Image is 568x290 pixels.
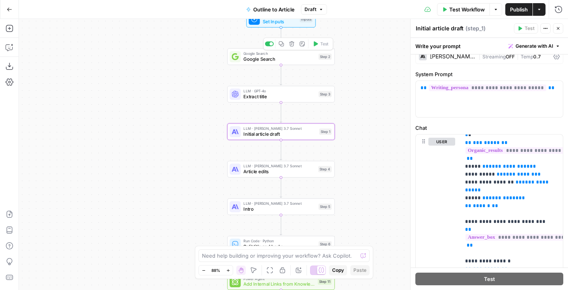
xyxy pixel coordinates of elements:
span: LLM · [PERSON_NAME] 3.7 Sonnet [243,201,316,206]
button: user [428,138,455,146]
span: LLM · GPT-4o [243,88,316,94]
div: LLM · [PERSON_NAME] 3.7 SonnetInitial article draftStep 1 [227,123,335,140]
button: Draft [301,4,327,15]
span: Test [320,41,329,47]
div: [PERSON_NAME] 3.7 Sonnet [430,54,475,59]
div: Write your prompt [411,38,568,54]
button: Test [514,23,538,34]
span: | [478,52,482,60]
span: 88% [211,267,220,273]
span: Google Search [243,56,316,63]
div: Step 4 [318,166,332,172]
div: LLM · [PERSON_NAME] 3.7 SonnetIntroStep 5 [227,198,335,215]
span: Google Search [243,51,316,56]
label: Chat [415,124,563,132]
div: Run Code · PythonSplit title and bodyStep 6 [227,236,335,253]
span: Set Inputs [263,18,297,25]
textarea: Initial article draft [416,24,463,32]
g: Edge from step_5 to step_6 [280,215,282,235]
span: Test [484,275,495,283]
button: Copy [329,265,347,275]
span: | [515,52,521,60]
span: Extract title [243,93,316,100]
g: Edge from step_4 to step_5 [280,178,282,198]
span: Streaming [482,54,506,60]
span: Draft [305,6,316,13]
span: Generate with AI [516,43,553,50]
span: Outline to Article [253,6,295,13]
span: Test Workflow [449,6,485,13]
div: Inputs [300,16,313,22]
span: ( step_1 ) [465,24,486,32]
span: Temp [521,54,533,60]
button: Outline to Article [241,3,299,16]
span: 0.7 [533,54,541,60]
label: System Prompt [415,70,563,78]
div: Power AgentAdd Internal Links from Knowledge BaseStep 11 [227,273,335,290]
div: Step 6 [318,241,331,247]
span: Add Internal Links from Knowledge Base [243,281,315,288]
span: Article edits [243,168,315,175]
span: OFF [506,54,515,60]
g: Edge from step_2 to step_3 [280,65,282,85]
span: Test [525,25,534,32]
div: LLM · [PERSON_NAME] 3.7 SonnetArticle editsStep 4 [227,161,335,178]
button: Test Workflow [437,3,490,16]
div: Step 2 [318,54,331,60]
g: Edge from step_1 to step_4 [280,140,282,160]
div: LLM · GPT-4oExtract titleStep 3 [227,86,335,103]
button: Generate with AI [505,41,563,51]
div: Step 5 [318,204,331,210]
span: Run Code · Python [243,238,316,244]
button: Publish [505,3,532,16]
span: LLM · [PERSON_NAME] 3.7 Sonnet [243,126,316,131]
button: Test [310,39,331,49]
div: Step 1 [319,129,332,135]
div: Google SearchGoogle SearchStep 2Test [227,49,335,65]
span: Publish [510,6,528,13]
g: Edge from step_3 to step_1 [280,103,282,123]
span: Copy [332,267,344,274]
span: LLM · [PERSON_NAME] 3.7 Sonnet [243,163,315,169]
span: Intro [243,206,316,213]
span: Paste [353,267,366,274]
div: Step 11 [318,279,332,285]
button: Test [415,273,563,285]
div: Step 3 [318,91,331,97]
span: Initial article draft [243,131,316,138]
div: Set InputsInputs [227,11,335,27]
button: Paste [350,265,370,275]
span: Split title and body [243,243,316,250]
